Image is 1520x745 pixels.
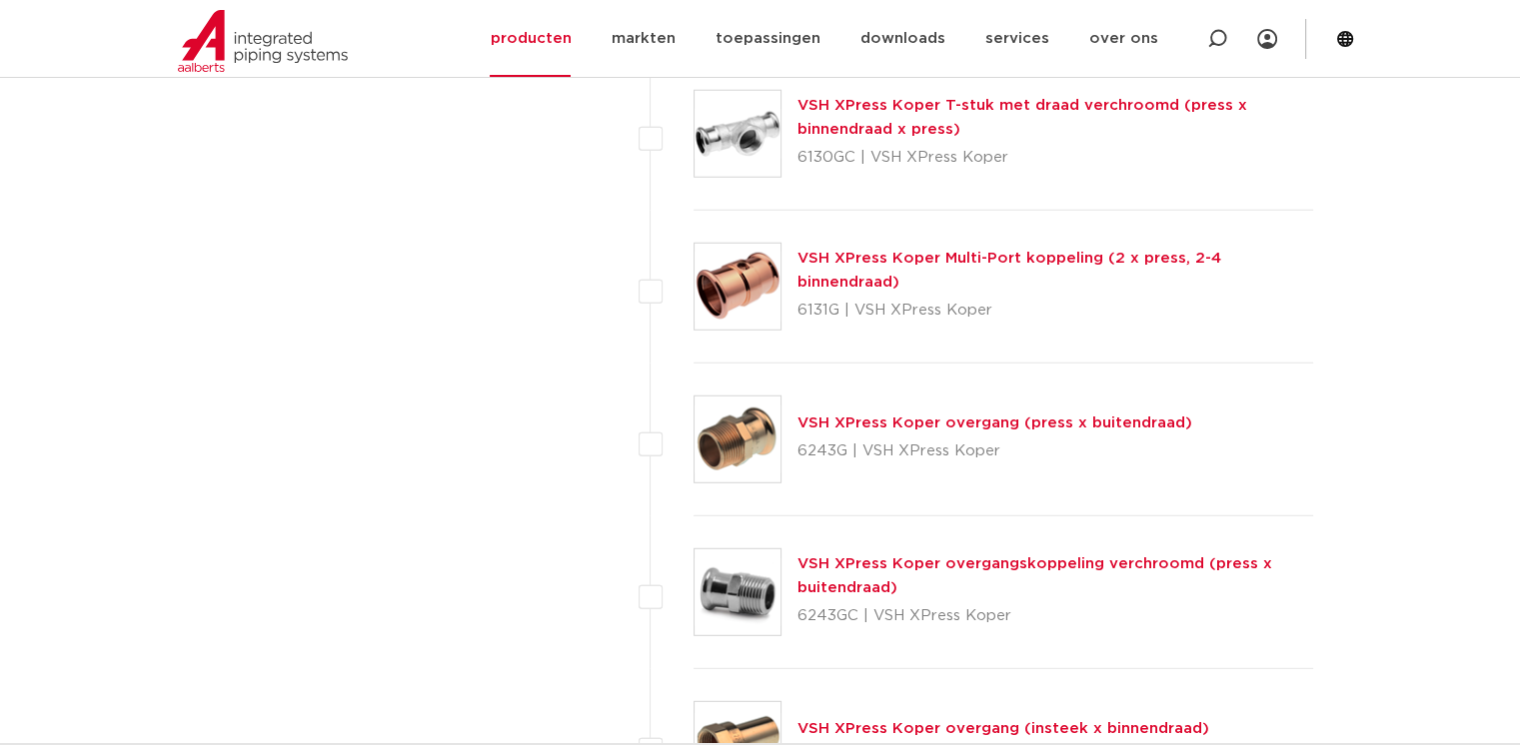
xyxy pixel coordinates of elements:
p: 6243GC | VSH XPress Koper [797,600,1314,632]
a: VSH XPress Koper Multi-Port koppeling (2 x press, 2-4 binnendraad) [797,251,1221,290]
a: VSH XPress Koper overgangskoppeling verchroomd (press x buitendraad) [797,556,1272,595]
a: VSH XPress Koper overgang (press x buitendraad) [797,415,1192,430]
a: VSH XPress Koper overgang (insteek x binnendraad) [797,721,1209,736]
p: 6243G | VSH XPress Koper [797,435,1192,467]
img: Thumbnail for VSH XPress Koper T-stuk met draad verchroomd (press x binnendraad x press) [695,91,780,177]
a: VSH XPress Koper T-stuk met draad verchroomd (press x binnendraad x press) [797,98,1247,137]
p: 6130GC | VSH XPress Koper [797,142,1314,174]
img: Thumbnail for VSH XPress Koper overgangskoppeling verchroomd (press x buitendraad) [695,549,780,635]
p: 6131G | VSH XPress Koper [797,295,1314,327]
img: Thumbnail for VSH XPress Koper overgang (press x buitendraad) [695,396,780,482]
img: Thumbnail for VSH XPress Koper Multi-Port koppeling (2 x press, 2-4 binnendraad) [695,244,780,330]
